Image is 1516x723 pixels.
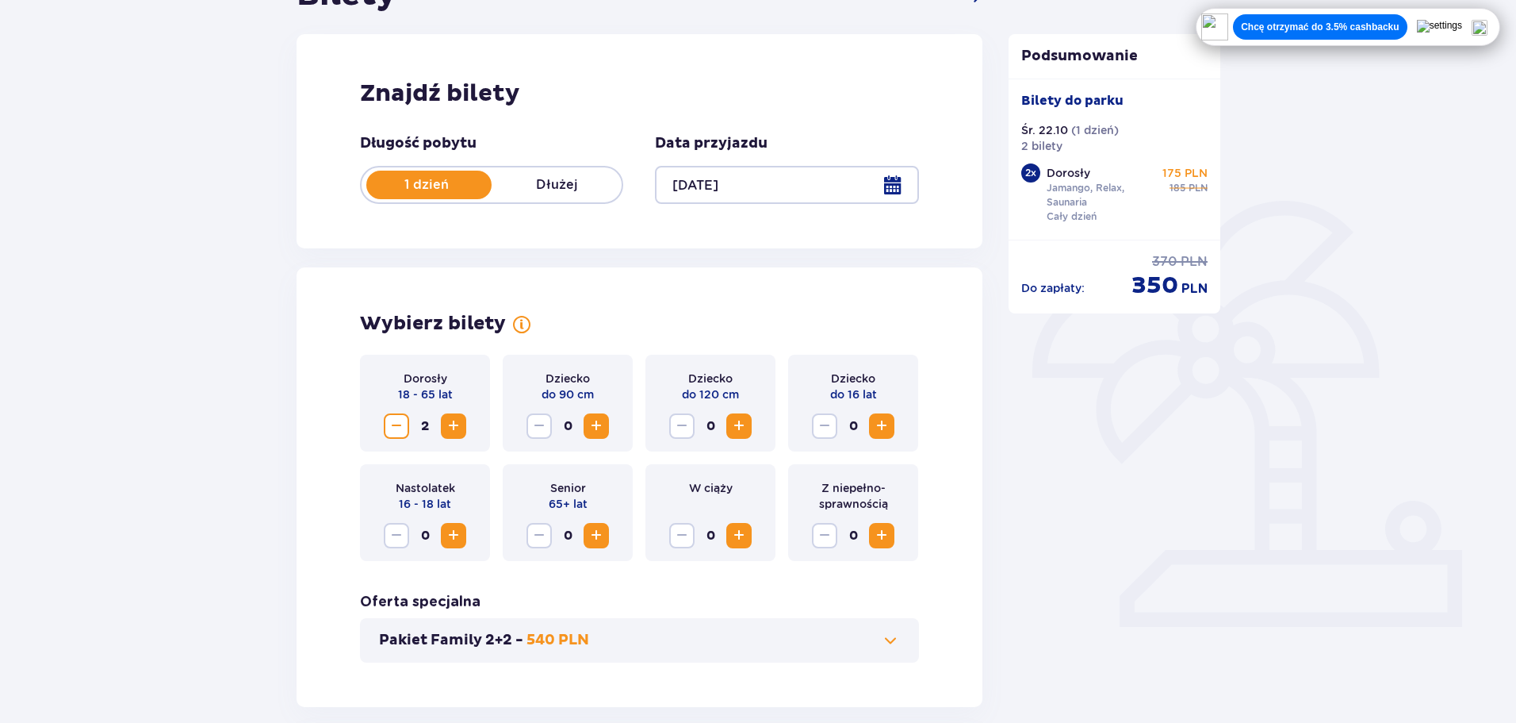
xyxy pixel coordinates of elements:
[1021,138,1062,154] p: 2 bilety
[360,134,477,153] p: Długość pobytu
[688,371,733,386] p: Dziecko
[1047,181,1156,210] p: Jamango, Relax, Saunaria
[1021,122,1068,138] p: Śr. 22.10
[404,371,447,386] p: Dorosły
[812,413,837,439] button: Zmniejsz
[584,523,609,548] button: Zwiększ
[441,413,466,439] button: Zwiększ
[1009,47,1221,66] p: Podsumowanie
[1021,92,1124,110] p: Bilety do parku
[549,496,588,512] p: 65+ lat
[726,523,752,548] button: Zwiększ
[831,371,875,386] p: Dziecko
[869,413,894,439] button: Zwiększ
[689,480,733,496] p: W ciąży
[669,413,695,439] button: Zmniejsz
[1181,280,1208,298] span: PLN
[379,631,900,650] button: Pakiet Family 2+2 -540 PLN
[384,523,409,548] button: Zmniejsz
[840,413,866,439] span: 0
[869,523,894,548] button: Zwiększ
[682,386,739,402] p: do 120 cm
[1152,253,1177,271] span: 370
[1131,271,1178,301] span: 350
[1047,165,1090,181] p: Dorosły
[555,523,580,548] span: 0
[492,176,622,194] p: Dłużej
[396,480,455,496] p: Nastolatek
[398,386,453,402] p: 18 - 65 lat
[555,413,580,439] span: 0
[698,523,723,548] span: 0
[360,593,480,612] h3: Oferta specjalna
[584,413,609,439] button: Zwiększ
[550,480,586,496] p: Senior
[1189,181,1208,195] span: PLN
[1071,122,1119,138] p: ( 1 dzień )
[1181,253,1208,271] span: PLN
[360,79,919,109] h2: Znajdź bilety
[526,523,552,548] button: Zmniejsz
[360,312,506,336] h2: Wybierz bilety
[1021,280,1085,296] p: Do zapłaty :
[812,523,837,548] button: Zmniejsz
[384,413,409,439] button: Zmniejsz
[655,134,768,153] p: Data przyjazdu
[669,523,695,548] button: Zmniejsz
[362,176,492,194] p: 1 dzień
[698,413,723,439] span: 0
[441,523,466,548] button: Zwiększ
[526,631,589,650] p: 540 PLN
[840,523,866,548] span: 0
[1162,165,1208,181] p: 175 PLN
[1170,181,1185,195] span: 185
[726,413,752,439] button: Zwiększ
[1021,163,1040,183] div: 2 x
[412,523,438,548] span: 0
[399,496,451,512] p: 16 - 18 lat
[542,386,594,402] p: do 90 cm
[379,631,523,650] p: Pakiet Family 2+2 -
[830,386,877,402] p: do 16 lat
[801,480,905,512] p: Z niepełno­sprawnością
[1047,210,1097,224] p: Cały dzień
[526,413,552,439] button: Zmniejsz
[546,371,590,386] p: Dziecko
[412,413,438,439] span: 2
